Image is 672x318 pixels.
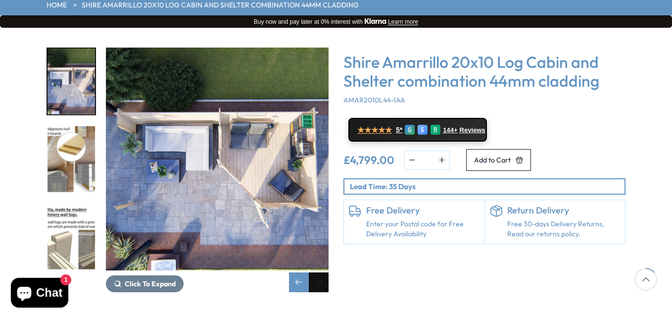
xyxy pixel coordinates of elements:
img: Walllogs_1_0cea03d8-6ac9-4721-912c-9aa5b60314a6_200x200.jpg [48,204,95,269]
p: Free 30-days Delivery Returns, Read our returns policy. [507,219,621,239]
span: Reviews [460,126,485,134]
span: Add to Cart [474,157,511,163]
div: 5 / 8 [47,203,96,270]
img: Roofandfloorboards_40ebf52c-b525-4207-8828-7ef03acca8b5_200x200.jpg [48,126,95,192]
div: G [405,125,415,135]
div: Next slide [309,272,329,292]
span: Click To Expand [125,279,176,288]
img: Amarillo3x5_9-2_5-2sq_0723c7ea-a113-40cf-bda3-a7d77bf1f82e_200x200.jpg [48,49,95,114]
a: Shire Amarrillo 20x10 Log Cabin and Shelter combination 44mm cladding [82,0,359,10]
span: 144+ [443,126,457,134]
div: 4 / 8 [47,125,96,193]
div: E [418,125,428,135]
span: AMAR2010L44-1AA [343,96,405,105]
div: Previous slide [289,272,309,292]
span: ★★★★★ [357,125,392,135]
h6: Return Delivery [507,205,621,216]
img: Shire Amarrillo 20x10 Log Cabin and Shelter combination 44mm cladding - Best Shed [106,48,329,270]
h3: Shire Amarrillo 20x10 Log Cabin and Shelter combination 44mm cladding [343,53,625,91]
button: Add to Cart [466,149,531,171]
div: 3 / 8 [47,48,96,115]
h6: Free Delivery [366,205,480,216]
inbox-online-store-chat: Shopify online store chat [8,278,71,310]
a: HOME [47,0,67,10]
p: Lead Time: 35 Days [350,181,624,192]
button: Click To Expand [106,275,184,292]
a: ★★★★★ 5* G E R 144+ Reviews [348,118,487,142]
a: Enter your Postal code for Free Delivery Availability [366,219,480,239]
ins: £4,799.00 [343,155,394,165]
div: R [431,125,440,135]
div: 3 / 8 [106,48,329,292]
